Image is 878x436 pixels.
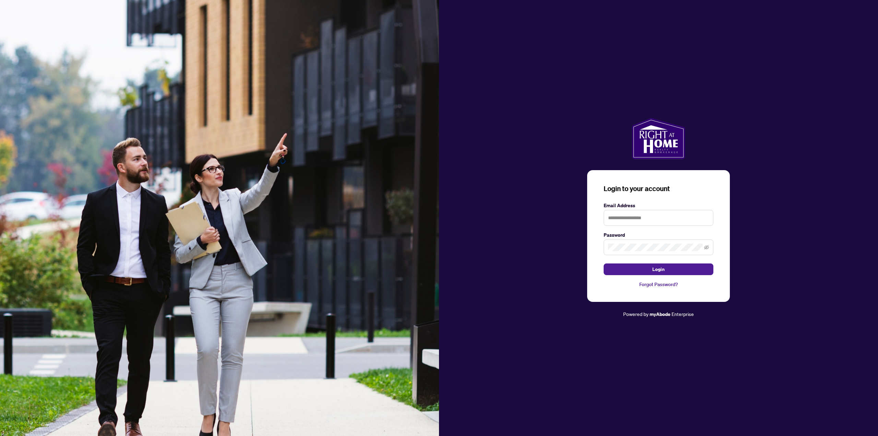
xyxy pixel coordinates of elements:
[704,245,709,250] span: eye-invisible
[604,281,713,288] a: Forgot Password?
[672,311,694,317] span: Enterprise
[652,264,665,275] span: Login
[604,263,713,275] button: Login
[604,231,713,239] label: Password
[623,311,649,317] span: Powered by
[632,118,685,159] img: ma-logo
[650,310,671,318] a: myAbode
[604,184,713,193] h3: Login to your account
[604,202,713,209] label: Email Address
